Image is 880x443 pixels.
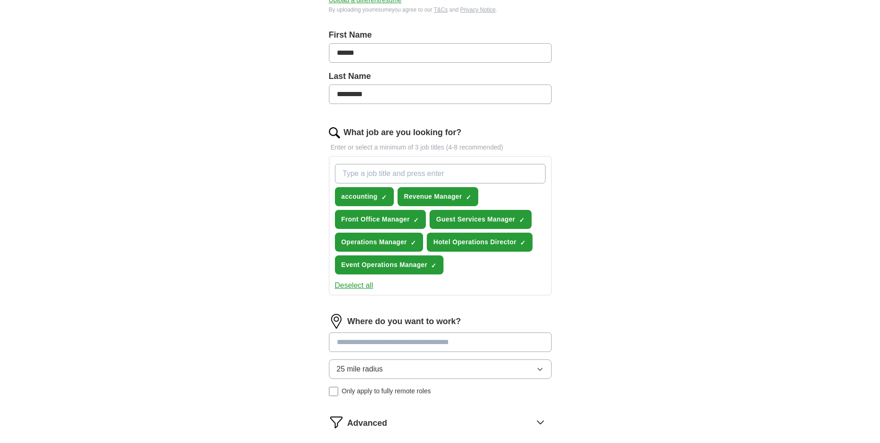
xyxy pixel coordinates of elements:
a: T&Cs [434,7,448,13]
button: Deselect all [335,280,373,291]
img: location.png [329,314,344,329]
label: First Name [329,29,552,41]
button: Front Office Manager✓ [335,210,426,229]
span: Only apply to fully remote roles [342,386,431,396]
button: accounting✓ [335,187,394,206]
img: search.png [329,127,340,138]
label: Last Name [329,70,552,83]
span: ✓ [519,216,525,224]
span: accounting [341,192,378,202]
button: Hotel Operations Director✓ [427,233,533,252]
span: Front Office Manager [341,215,410,224]
input: Only apply to fully remote roles [329,387,338,396]
button: Guest Services Manager✓ [430,210,531,229]
label: What job are you looking for? [344,126,462,139]
span: ✓ [520,239,526,247]
span: 25 mile radius [337,364,383,375]
input: Type a job title and press enter [335,164,546,183]
button: 25 mile radius [329,359,552,379]
span: ✓ [466,194,471,201]
button: Revenue Manager✓ [398,187,478,206]
span: Operations Manager [341,237,407,247]
p: Enter or select a minimum of 3 job titles (4-8 recommended) [329,143,552,152]
span: Revenue Manager [404,192,462,202]
span: Advanced [347,417,387,430]
span: ✓ [381,194,387,201]
span: ✓ [413,216,419,224]
span: Hotel Operations Director [433,237,516,247]
span: ✓ [411,239,416,247]
span: Event Operations Manager [341,260,428,270]
span: Guest Services Manager [436,215,515,224]
button: Event Operations Manager✓ [335,255,444,274]
button: Operations Manager✓ [335,233,424,252]
div: By uploading your resume you agree to our and . [329,6,552,14]
label: Where do you want to work? [347,315,461,328]
img: filter [329,415,344,430]
a: Privacy Notice [460,7,496,13]
span: ✓ [431,262,437,269]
